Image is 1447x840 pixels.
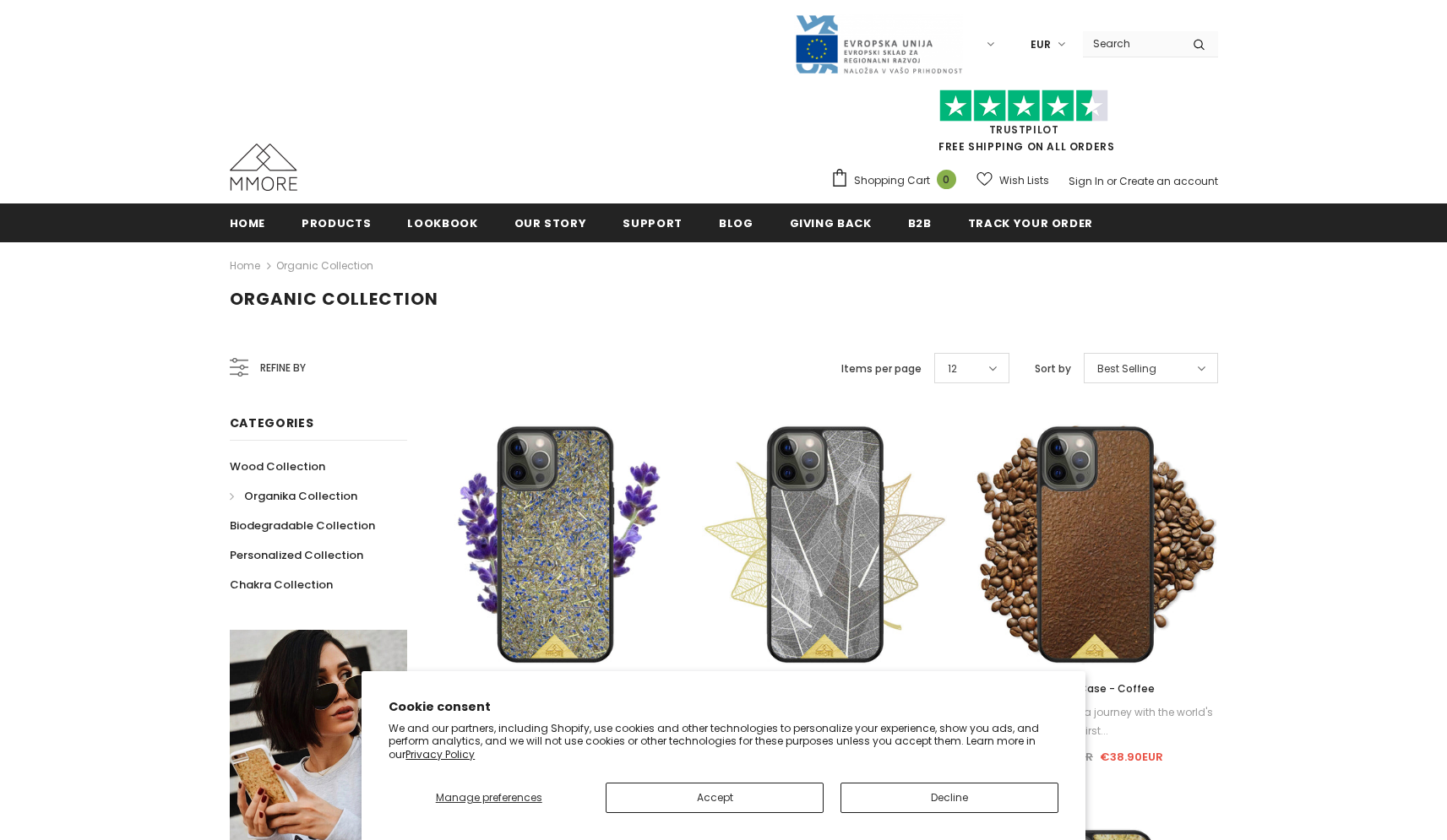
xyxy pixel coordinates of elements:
a: Personalized Collection [230,540,363,570]
span: Products [302,215,371,231]
span: B2B [908,215,932,231]
span: Manage preferences [436,790,542,805]
a: Shopping Cart 0 [830,168,965,193]
span: €44.90EUR [1027,749,1093,765]
h2: Cookie consent [389,698,1058,716]
a: Organic Case - Coffee [972,680,1217,698]
a: Organic Collection [276,258,373,273]
a: Biodegradable Collection [230,511,375,540]
a: Home [230,256,260,276]
label: Sort by [1035,360,1071,377]
a: Chakra Collection [230,570,333,599]
span: 0 [937,170,956,189]
p: We and our partners, including Shopify, use cookies and other technologies to personalize your ex... [389,722,1058,761]
label: Items per page [841,360,922,377]
img: Trust Pilot Stars [939,89,1108,122]
img: MMORE Cases [230,144,297,191]
span: 12 [948,360,957,377]
span: Best Selling [1097,360,1156,377]
span: Wood Collection [230,458,325,474]
a: Wood Collection [230,452,325,481]
a: Track your order [968,203,1093,241]
span: Chakra Collection [230,577,333,593]
button: Manage preferences [389,783,589,813]
span: Giving back [790,215,872,231]
span: Home [230,215,266,231]
a: Blog [719,203,753,241]
span: Wish Lists [999,172,1049,189]
span: Shopping Cart [854,172,930,189]
span: Organika Collection [244,488,357,504]
span: Organic Case - Coffee [1036,681,1155,696]
span: Blog [719,215,753,231]
a: Products [302,203,371,241]
button: Accept [606,783,824,813]
span: EUR [1031,36,1051,53]
a: Giving back [790,203,872,241]
a: support [623,203,683,241]
a: Home [230,203,266,241]
a: Organika Collection [230,481,357,511]
span: Personalized Collection [230,547,363,563]
span: support [623,215,683,231]
a: Create an account [1119,174,1218,188]
a: Wish Lists [976,165,1049,195]
span: Organic Collection [230,287,438,311]
a: Privacy Policy [405,747,475,761]
input: Search Site [1083,31,1180,56]
span: €38.90EUR [1100,749,1163,765]
a: Trustpilot [989,122,1059,137]
a: Lookbook [407,203,477,241]
span: Our Story [514,215,587,231]
span: Categories [230,415,314,431]
span: Refine by [260,359,306,377]
a: B2B [908,203,932,241]
span: FREE SHIPPING ON ALL ORDERS [830,97,1218,154]
span: Track your order [968,215,1093,231]
a: Our Story [514,203,587,241]
img: Javni Razpis [794,14,963,75]
button: Decline [840,783,1058,813]
span: Biodegradable Collection [230,518,375,534]
span: Lookbook [407,215,477,231]
a: Sign In [1069,174,1104,188]
a: Javni Razpis [794,36,963,51]
span: or [1107,174,1117,188]
div: Take your senses on a journey with the world's first... [972,703,1217,740]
